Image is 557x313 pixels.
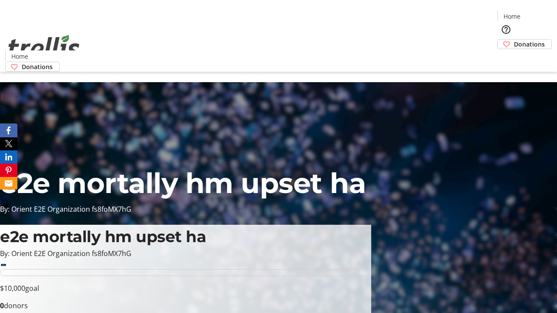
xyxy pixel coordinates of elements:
a: Home [6,52,34,61]
span: Donations [22,62,53,71]
span: Donations [514,40,545,49]
button: Cart [497,49,515,67]
a: Home [498,12,526,21]
span: Home [503,12,520,21]
a: Donations [5,62,60,72]
img: Orient E2E Organization fs8foMX7hG's Logo [5,25,83,69]
button: Help [497,21,515,38]
span: Home [11,52,28,61]
a: Donations [497,39,552,49]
